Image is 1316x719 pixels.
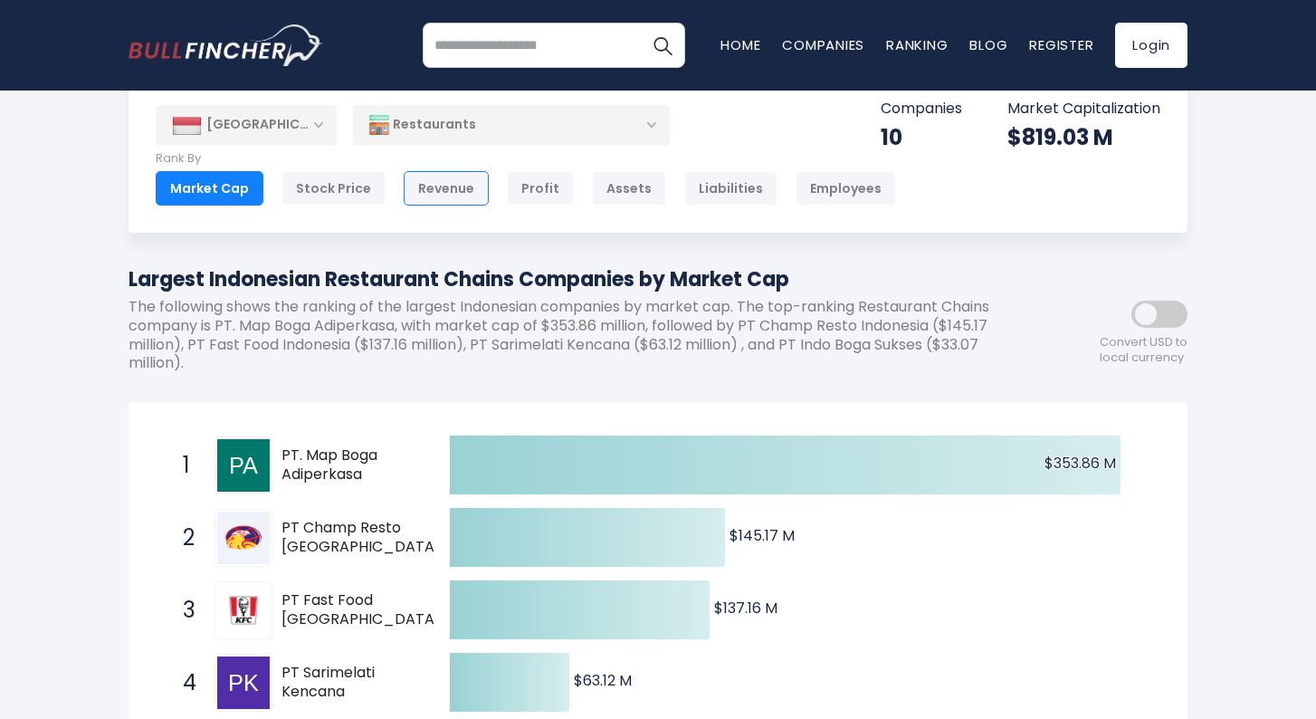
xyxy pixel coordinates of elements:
div: $819.03 M [1007,123,1160,151]
div: [GEOGRAPHIC_DATA] [156,105,337,145]
div: Market Cap [156,171,263,206]
img: PT Champ Resto Indonesia [217,512,270,564]
span: 2 [174,522,192,553]
text: $137.16 M [714,598,777,618]
h1: Largest Indonesian Restaurant Chains Companies by Market Cap [129,264,1025,294]
span: PT Fast Food [GEOGRAPHIC_DATA] [281,591,441,629]
a: Register [1029,35,1093,54]
div: Liabilities [684,171,777,206]
span: 4 [174,667,192,698]
p: Rank By [156,151,896,167]
text: $145.17 M [730,525,795,546]
a: Go to homepage [129,24,323,66]
p: The following shows the ranking of the largest Indonesian companies by market cap. The top-rankin... [129,298,1025,373]
div: Assets [592,171,666,206]
span: 3 [174,595,192,626]
span: PT Champ Resto [GEOGRAPHIC_DATA] [281,519,441,557]
a: Companies [782,35,864,54]
button: Search [640,23,685,68]
div: Revenue [404,171,489,206]
span: PT. Map Boga Adiperkasa [281,446,418,484]
div: Restaurants [353,104,670,146]
img: PT Fast Food Indonesia [217,584,270,637]
text: $63.12 M [574,670,632,691]
a: Ranking [886,35,948,54]
a: Login [1115,23,1187,68]
span: PT Sarimelati Kencana [281,664,418,702]
div: Profit [507,171,574,206]
a: Home [720,35,760,54]
div: Employees [796,171,896,206]
text: $353.86 M [1044,453,1116,474]
div: 10 [881,123,962,151]
span: 1 [174,450,192,481]
div: Stock Price [281,171,386,206]
img: PT. Map Boga Adiperkasa [217,439,270,492]
span: Convert USD to local currency [1100,335,1187,366]
img: PT Sarimelati Kencana [217,657,270,709]
p: Market Capitalization [1007,100,1160,119]
p: Companies [881,100,962,119]
img: bullfincher logo [129,24,323,66]
a: Blog [969,35,1007,54]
